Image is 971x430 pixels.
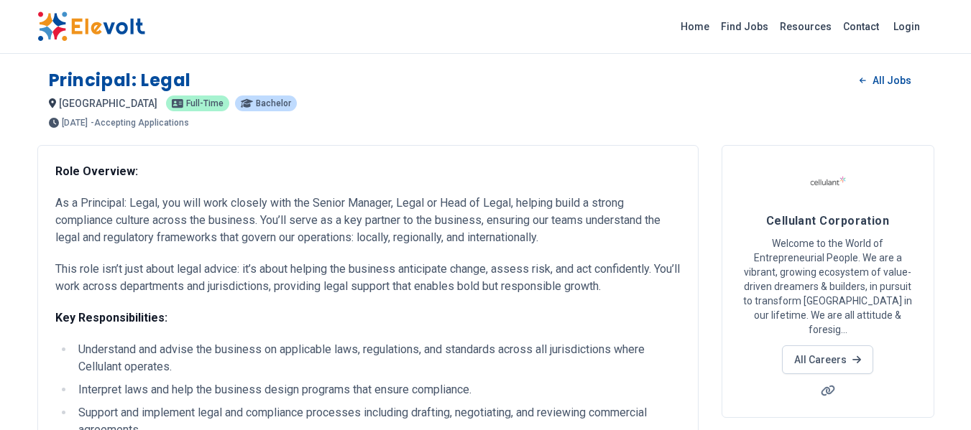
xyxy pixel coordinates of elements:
[59,98,157,109] span: [GEOGRAPHIC_DATA]
[782,345,873,374] a: All Careers
[256,99,291,108] span: Bachelor
[885,12,929,41] a: Login
[55,164,138,178] strong: Role Overview:
[810,163,846,199] img: Cellulant Corporation
[774,15,837,38] a: Resources
[766,214,889,228] span: Cellulant Corporation
[55,311,167,324] strong: Key Responsibilities:
[675,15,715,38] a: Home
[740,236,916,337] p: Welcome to the World of Entrepreneurial People. We are a vibrant, growing ecosystem of value-driv...
[62,118,88,127] span: [DATE]
[848,70,922,91] a: All Jobs
[55,195,681,246] p: As a Principal: Legal, you will work closely with the Senior Manager, Legal or Head of Legal, hel...
[186,99,224,108] span: Full-time
[37,11,145,42] img: Elevolt
[74,341,681,375] li: Understand and advise the business on applicable laws, regulations, and standards across all juri...
[715,15,774,38] a: Find Jobs
[55,261,681,295] p: This role isn’t just about legal advice: it’s about helping the business anticipate change, asses...
[74,381,681,398] li: Interpret laws and help the business design programs that ensure compliance.
[837,15,885,38] a: Contact
[91,118,189,127] p: - Accepting Applications
[49,69,192,92] h1: Principal: Legal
